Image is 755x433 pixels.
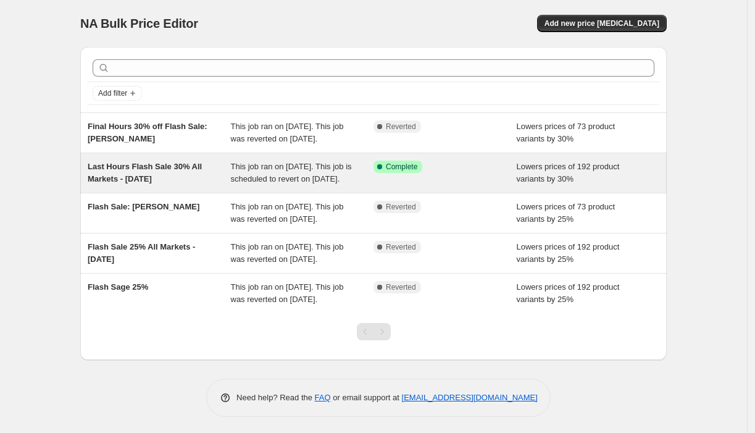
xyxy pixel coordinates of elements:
[231,242,344,264] span: This job ran on [DATE]. This job was reverted on [DATE].
[517,282,620,304] span: Lowers prices of 192 product variants by 25%
[331,393,402,402] span: or email support at
[93,86,142,101] button: Add filter
[88,162,202,183] span: Last Hours Flash Sale 30% All Markets - [DATE]
[402,393,538,402] a: [EMAIL_ADDRESS][DOMAIN_NAME]
[386,242,416,252] span: Reverted
[517,162,620,183] span: Lowers prices of 192 product variants by 30%
[231,202,344,224] span: This job ran on [DATE]. This job was reverted on [DATE].
[544,19,659,28] span: Add new price [MEDICAL_DATA]
[231,122,344,143] span: This job ran on [DATE]. This job was reverted on [DATE].
[88,242,195,264] span: Flash Sale 25% All Markets - [DATE]
[357,323,391,340] nav: Pagination
[88,202,199,211] span: Flash Sale: [PERSON_NAME]
[517,242,620,264] span: Lowers prices of 192 product variants by 25%
[517,122,615,143] span: Lowers prices of 73 product variants by 30%
[88,122,207,143] span: Final Hours 30% off Flash Sale: [PERSON_NAME]
[231,162,352,183] span: This job ran on [DATE]. This job is scheduled to revert on [DATE].
[386,162,417,172] span: Complete
[386,202,416,212] span: Reverted
[88,282,148,292] span: Flash Sage 25%
[386,122,416,132] span: Reverted
[80,17,198,30] span: NA Bulk Price Editor
[537,15,667,32] button: Add new price [MEDICAL_DATA]
[231,282,344,304] span: This job ran on [DATE]. This job was reverted on [DATE].
[517,202,615,224] span: Lowers prices of 73 product variants by 25%
[315,393,331,402] a: FAQ
[98,88,127,98] span: Add filter
[386,282,416,292] span: Reverted
[236,393,315,402] span: Need help? Read the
